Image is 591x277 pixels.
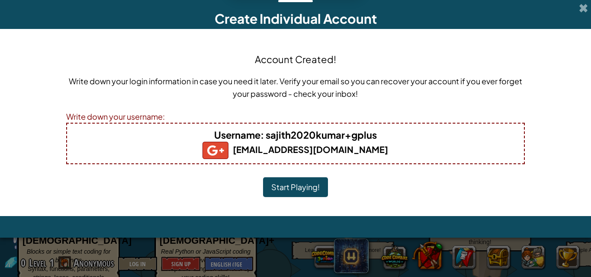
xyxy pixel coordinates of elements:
b: : sajith2020kumar+gplus [214,129,377,141]
p: Write down your login information in case you need it later. Verify your email so you can recover... [66,75,525,100]
span: Username [214,129,260,141]
span: Create Individual Account [215,10,377,27]
div: Write down your username: [66,110,525,123]
h4: Account Created! [255,52,336,66]
img: gplus_small.png [202,142,228,159]
button: Start Playing! [263,177,328,197]
b: [EMAIL_ADDRESS][DOMAIN_NAME] [202,144,388,155]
